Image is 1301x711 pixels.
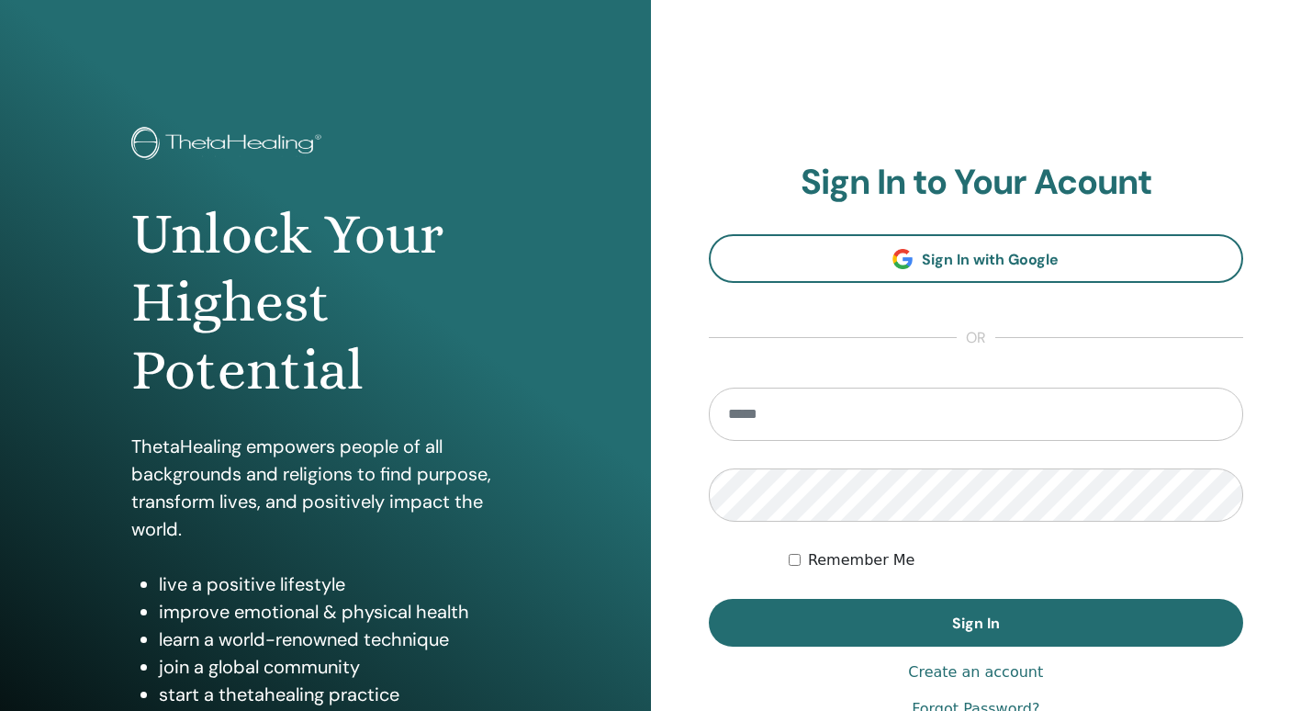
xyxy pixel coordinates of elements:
h1: Unlock Your Highest Potential [131,200,519,405]
p: ThetaHealing empowers people of all backgrounds and religions to find purpose, transform lives, a... [131,433,519,543]
h2: Sign In to Your Acount [709,162,1244,204]
li: improve emotional & physical health [159,598,519,626]
li: live a positive lifestyle [159,570,519,598]
span: Sign In [952,614,1000,633]
div: Keep me authenticated indefinitely or until I manually logout [789,549,1243,571]
button: Sign In [709,599,1244,647]
a: Sign In with Google [709,234,1244,283]
li: start a thetahealing practice [159,681,519,708]
label: Remember Me [808,549,915,571]
span: Sign In with Google [922,250,1059,269]
span: or [957,327,995,349]
li: join a global community [159,653,519,681]
a: Create an account [908,661,1043,683]
li: learn a world-renowned technique [159,626,519,653]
